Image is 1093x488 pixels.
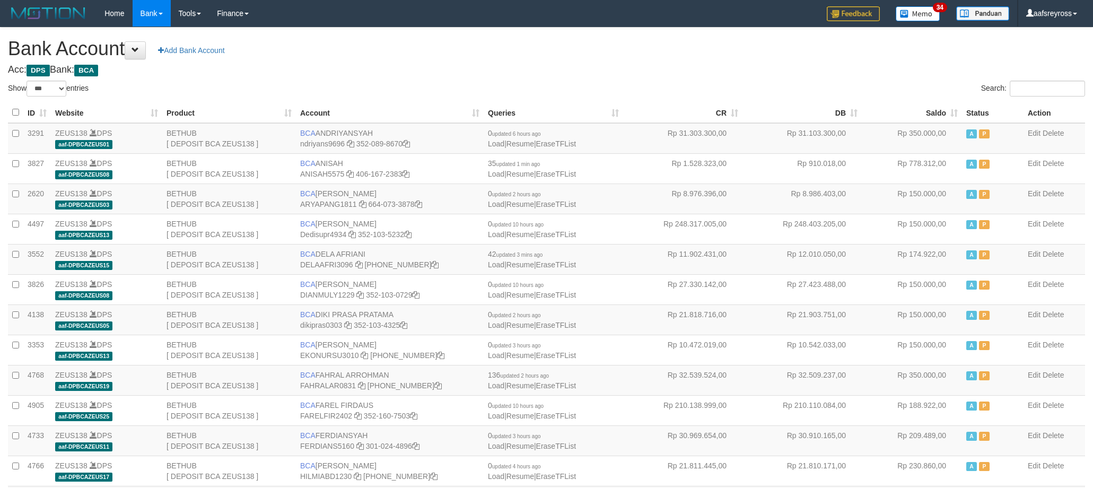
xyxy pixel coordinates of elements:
[354,412,362,420] a: Copy FARELFIR2402 to clipboard
[488,321,504,329] a: Load
[300,159,316,168] span: BCA
[300,140,345,148] a: ndriyans9696
[742,274,862,304] td: Rp 27.423.488,00
[296,184,484,214] td: [PERSON_NAME] 664-073-3878
[966,402,977,411] span: Active
[623,244,742,274] td: Rp 11.902.431,00
[623,456,742,486] td: Rp 21.811.445,00
[862,365,962,395] td: Rp 350.000,00
[55,261,112,270] span: aaf-DPBCAZEUS15
[8,5,89,21] img: MOTION_logo.png
[536,230,576,239] a: EraseTFList
[23,335,51,365] td: 3353
[862,153,962,184] td: Rp 778.312,00
[862,244,962,274] td: Rp 174.922,00
[488,189,576,208] span: | |
[162,244,296,274] td: BETHUB [ DEPOSIT BCA ZEUS138 ]
[492,464,541,469] span: updated 4 hours ago
[488,381,504,390] a: Load
[410,412,417,420] a: Copy 3521607503 to clipboard
[1043,310,1064,319] a: Delete
[162,335,296,365] td: BETHUB [ DEPOSIT BCA ZEUS138 ]
[742,304,862,335] td: Rp 21.903.751,00
[300,129,316,137] span: BCA
[500,373,549,379] span: updated 2 hours ago
[300,401,316,409] span: BCA
[162,304,296,335] td: BETHUB [ DEPOSIT BCA ZEUS138 ]
[55,431,88,440] a: ZEUS138
[488,401,576,420] span: | |
[488,140,504,148] a: Load
[1028,280,1040,289] a: Edit
[1043,280,1064,289] a: Delete
[862,123,962,154] td: Rp 350.000,00
[979,250,990,259] span: Paused
[347,140,354,148] a: Copy ndriyans9696 to clipboard
[300,260,353,269] a: DELAAFRI3096
[979,220,990,229] span: Paused
[742,456,862,486] td: Rp 21.810.171,00
[300,431,316,440] span: BCA
[492,131,541,137] span: updated 6 hours ago
[506,442,534,450] a: Resume
[536,472,576,481] a: EraseTFList
[51,304,162,335] td: DPS
[55,352,112,361] span: aaf-DPBCAZEUS13
[506,321,534,329] a: Resume
[506,351,534,360] a: Resume
[354,472,361,481] a: Copy HILMIABD1230 to clipboard
[296,304,484,335] td: DIKI PRASA PRATAMA 352-103-4325
[23,244,51,274] td: 3552
[162,102,296,123] th: Product: activate to sort column ascending
[300,310,316,319] span: BCA
[296,123,484,154] td: ANDRIYANSYAH 352-089-8670
[55,442,112,451] span: aaf-DPBCAZEUS11
[355,260,363,269] a: Copy DELAAFRI3096 to clipboard
[488,170,504,178] a: Load
[8,38,1085,59] h1: Bank Account
[506,140,534,148] a: Resume
[1043,461,1064,470] a: Delete
[979,402,990,411] span: Paused
[300,381,356,390] a: FAHRALAR0831
[27,81,66,97] select: Showentries
[55,129,88,137] a: ZEUS138
[55,189,88,198] a: ZEUS138
[412,442,419,450] a: Copy 3010244896 to clipboard
[8,81,89,97] label: Show entries
[300,291,354,299] a: DIANMULY1229
[55,231,112,240] span: aaf-DPBCAZEUS13
[488,220,576,239] span: | |
[488,310,541,319] span: 0
[742,214,862,244] td: Rp 248.403.205,00
[55,341,88,349] a: ZEUS138
[981,81,1085,97] label: Search:
[862,395,962,425] td: Rp 188.922,00
[492,282,544,288] span: updated 10 hours ago
[1043,341,1064,349] a: Delete
[1028,310,1040,319] a: Edit
[979,371,990,380] span: Paused
[1028,371,1040,379] a: Edit
[300,220,316,228] span: BCA
[933,3,947,12] span: 34
[162,425,296,456] td: BETHUB [ DEPOSIT BCA ZEUS138 ]
[162,365,296,395] td: BETHUB [ DEPOSIT BCA ZEUS138 ]
[862,274,962,304] td: Rp 150.000,00
[162,274,296,304] td: BETHUB [ DEPOSIT BCA ZEUS138 ]
[979,311,990,320] span: Paused
[979,190,990,199] span: Paused
[488,250,576,269] span: | |
[162,456,296,486] td: BETHUB [ DEPOSIT BCA ZEUS138 ]
[488,159,540,168] span: 35
[1043,250,1064,258] a: Delete
[966,371,977,380] span: Active
[1028,250,1040,258] a: Edit
[742,184,862,214] td: Rp 8.986.403,00
[536,442,576,450] a: EraseTFList
[348,230,356,239] a: Copy Dedisupr4934 to clipboard
[1043,401,1064,409] a: Delete
[437,351,444,360] a: Copy 4062302392 to clipboard
[488,189,541,198] span: 0
[74,65,98,76] span: BCA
